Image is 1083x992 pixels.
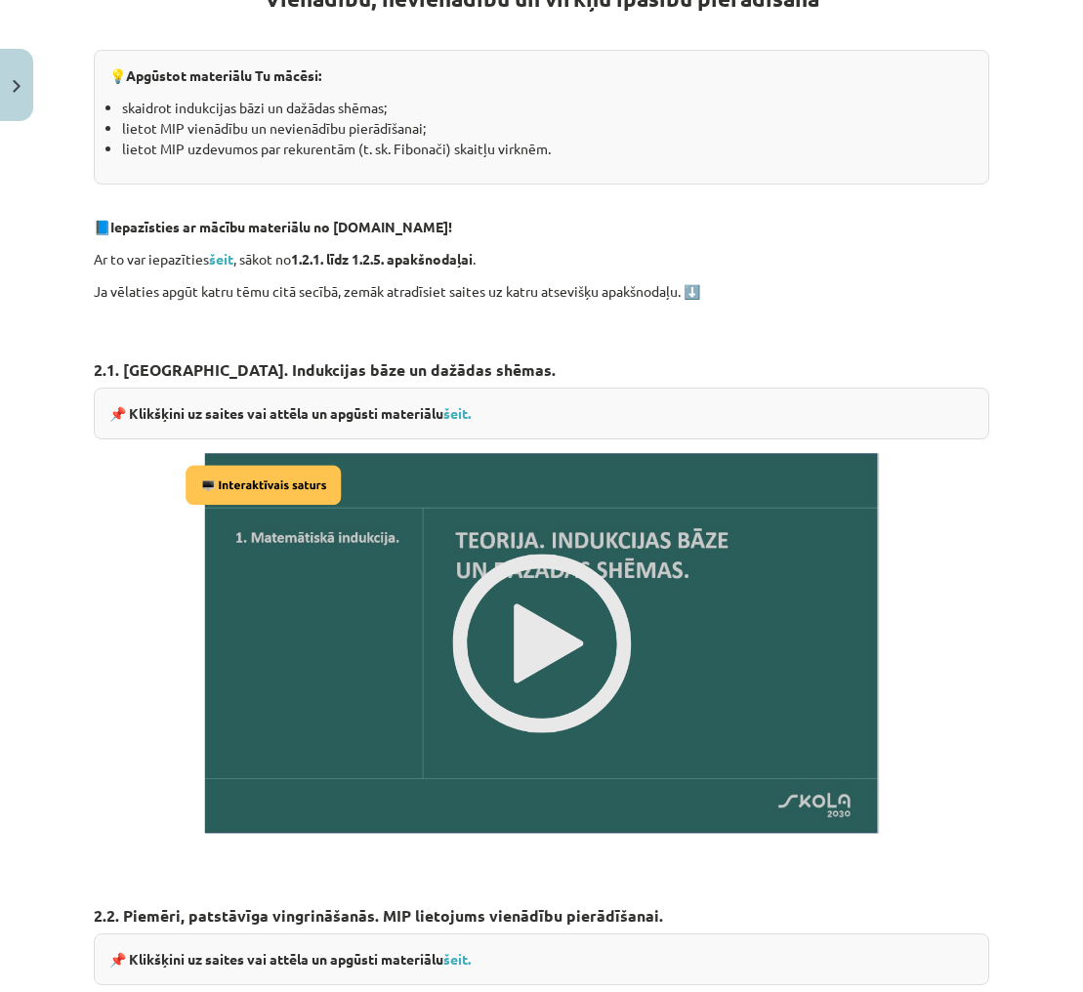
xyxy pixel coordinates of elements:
strong: 2.1. [GEOGRAPHIC_DATA]. Indukcijas bāze un dažādas shēmas. [94,359,556,380]
a: šeit. [443,950,471,968]
strong: 2.2. Piemēri, patstāvīga vingrināšanās. MIP lietojums vienādību pierādīšanai. [94,905,663,926]
strong: Iepazīsties ar mācību materiālu no [DOMAIN_NAME]! [110,218,452,235]
b: Apgūstot materiālu Tu mācēsi: [126,66,321,84]
img: icon-close-lesson-0947bae3869378f0d4975bcd49f059093ad1ed9edebbc8119c70593378902aed.svg [13,80,21,93]
li: lietot MIP vienādību un nevienādību pierādīšanai; [122,118,974,139]
a: šeit. [443,404,471,422]
p: Ar to var iepazīties , sākot no . [94,249,989,269]
p: 📘 [94,217,989,237]
strong: 1.2.1. līdz 1.2.5. apakšnodaļai [291,250,473,268]
strong: 📌 Klikšķini uz saites vai attēla un apgūsti materiālu [109,404,471,422]
p: 💡 [109,65,974,86]
li: skaidrot indukcijas bāzi un dažādas shēmas; [122,98,974,118]
a: šeit [209,250,233,268]
li: lietot MIP uzdevumos par rekurentām (t. sk. Fibonači) skaitļu virknēm. [122,139,974,159]
strong: 📌 Klikšķini uz saites vai attēla un apgūsti materiālu [109,950,471,968]
p: Ja vēlaties apgūt katru tēmu citā secībā, zemāk atradīsiet saites uz katru atsevišķu apakšnodaļu. ⬇️ [94,281,989,302]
